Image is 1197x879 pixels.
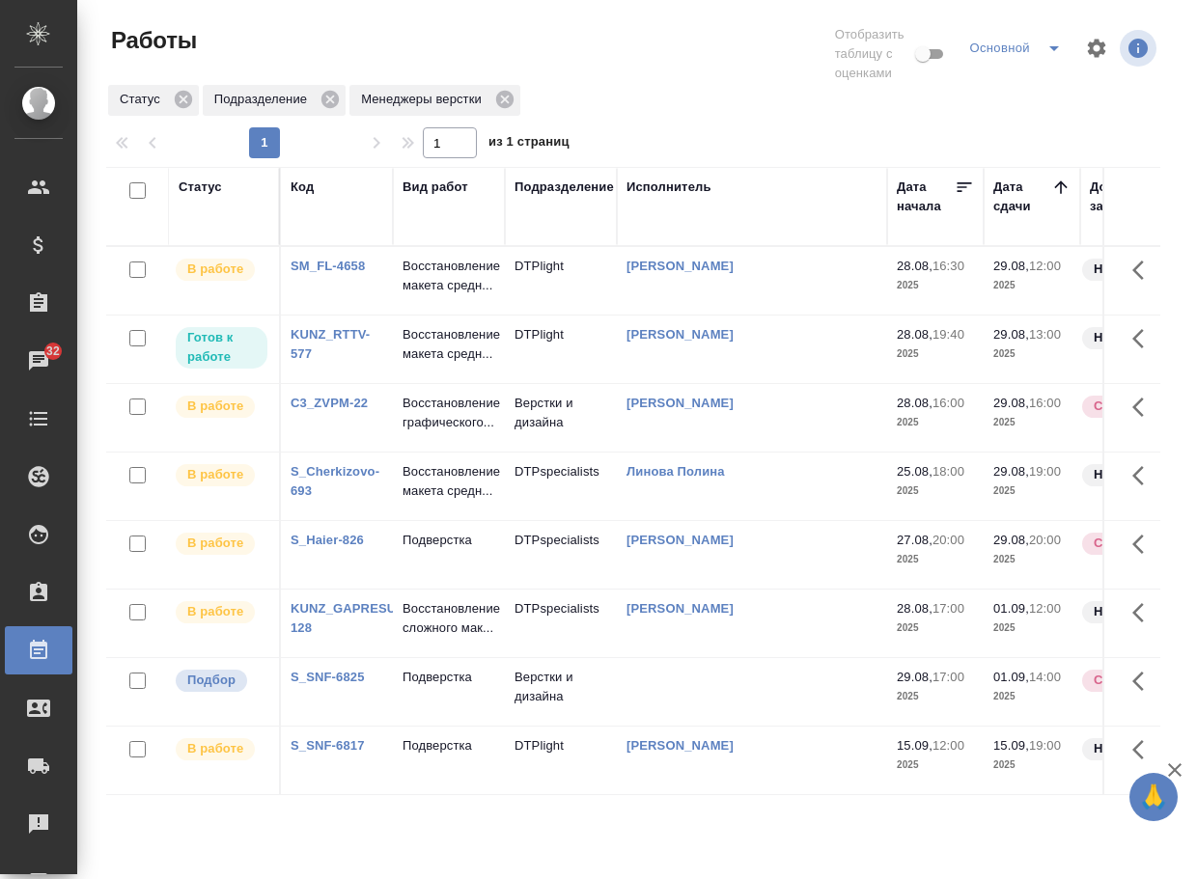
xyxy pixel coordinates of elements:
div: Дата сдачи [993,178,1051,216]
p: 12:00 [933,738,964,753]
p: Подверстка [403,736,495,755]
p: 29.08, [993,533,1029,547]
div: Исполнитель выполняет работу [174,462,269,488]
div: Подразделение [515,178,614,197]
p: 12:00 [1029,601,1061,616]
a: 32 [5,337,72,385]
div: Исполнитель выполняет работу [174,257,269,283]
span: Настроить таблицу [1073,25,1120,71]
td: DTPlight [505,727,617,794]
span: Посмотреть информацию [1120,30,1160,67]
p: 29.08, [993,396,1029,410]
p: В работе [187,534,243,553]
div: Исполнитель выполняет работу [174,736,269,762]
p: В работе [187,465,243,484]
p: 2025 [993,755,1071,775]
div: Статус [108,85,199,116]
p: 2025 [897,481,974,501]
p: 2025 [897,755,974,775]
button: Здесь прячутся важные кнопки [1121,453,1167,499]
p: 2025 [897,550,974,569]
p: Нормальный [1094,739,1177,758]
p: 2025 [993,618,1071,638]
p: 12:00 [1029,259,1061,273]
a: S_Cherkizovo-693 [291,464,379,498]
p: 28.08, [897,396,933,410]
p: 28.08, [897,259,933,273]
p: Подверстка [403,668,495,687]
p: 2025 [993,276,1071,295]
p: 2025 [993,413,1071,432]
div: Дата начала [897,178,955,216]
div: Исполнитель может приступить к работе [174,325,269,371]
p: 2025 [897,618,974,638]
td: Верстки и дизайна [505,384,617,452]
a: [PERSON_NAME] [626,601,734,616]
div: Исполнитель выполняет работу [174,599,269,625]
p: 28.08, [897,601,933,616]
a: [PERSON_NAME] [626,327,734,342]
p: 15.09, [993,738,1029,753]
td: DTPlight [505,247,617,315]
button: Здесь прячутся важные кнопки [1121,658,1167,704]
a: [PERSON_NAME] [626,738,734,753]
p: Восстановление макета средн... [403,325,495,364]
div: Исполнитель [626,178,711,197]
button: 🙏 [1129,773,1178,821]
p: 19:00 [1029,738,1061,753]
td: DTPspecialists [505,453,617,520]
div: split button [964,33,1073,64]
p: Менеджеры верстки [361,90,488,109]
p: 27.08, [897,533,933,547]
p: Нормальный [1094,260,1177,279]
p: 2025 [897,413,974,432]
p: 2025 [897,344,974,364]
p: 14:00 [1029,670,1061,684]
p: Готов к работе [187,328,256,367]
a: S_SNF-6825 [291,670,365,684]
p: Срочный [1094,534,1152,553]
td: DTPspecialists [505,521,617,589]
p: 20:00 [933,533,964,547]
button: Здесь прячутся важные кнопки [1121,590,1167,636]
p: 01.09, [993,670,1029,684]
p: 2025 [897,687,974,706]
p: 19:00 [1029,464,1061,479]
div: Менеджеры верстки [349,85,520,116]
p: 2025 [897,276,974,295]
p: 16:30 [933,259,964,273]
p: Подразделение [214,90,314,109]
p: 13:00 [1029,327,1061,342]
span: 🙏 [1137,777,1170,817]
span: Отобразить таблицу с оценками [835,25,912,83]
p: Подбор [187,671,236,690]
div: Код [291,178,314,197]
p: Восстановление графического... [403,394,495,432]
button: Здесь прячутся важные кнопки [1121,316,1167,362]
p: 2025 [993,481,1071,501]
p: Восстановление сложного мак... [403,599,495,638]
a: KUNZ_GAPRESURS-128 [291,601,418,635]
p: 29.08, [993,327,1029,342]
p: Восстановление макета средн... [403,257,495,295]
a: [PERSON_NAME] [626,396,734,410]
a: S_Haier-826 [291,533,364,547]
button: Здесь прячутся важные кнопки [1121,727,1167,773]
button: Здесь прячутся важные кнопки [1121,384,1167,430]
span: из 1 страниц [488,130,570,158]
p: Срочный [1094,397,1152,416]
p: В работе [187,602,243,621]
a: SM_FL-4658 [291,259,365,273]
p: В работе [187,739,243,758]
a: S_SNF-6817 [291,738,365,753]
p: 16:00 [1029,396,1061,410]
p: 25.08, [897,464,933,479]
p: 29.08, [897,670,933,684]
p: 29.08, [993,464,1029,479]
p: 01.09, [993,601,1029,616]
p: 2025 [993,687,1071,706]
div: Статус [179,178,222,197]
a: [PERSON_NAME] [626,259,734,273]
p: 17:00 [933,670,964,684]
p: Нормальный [1094,602,1177,621]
